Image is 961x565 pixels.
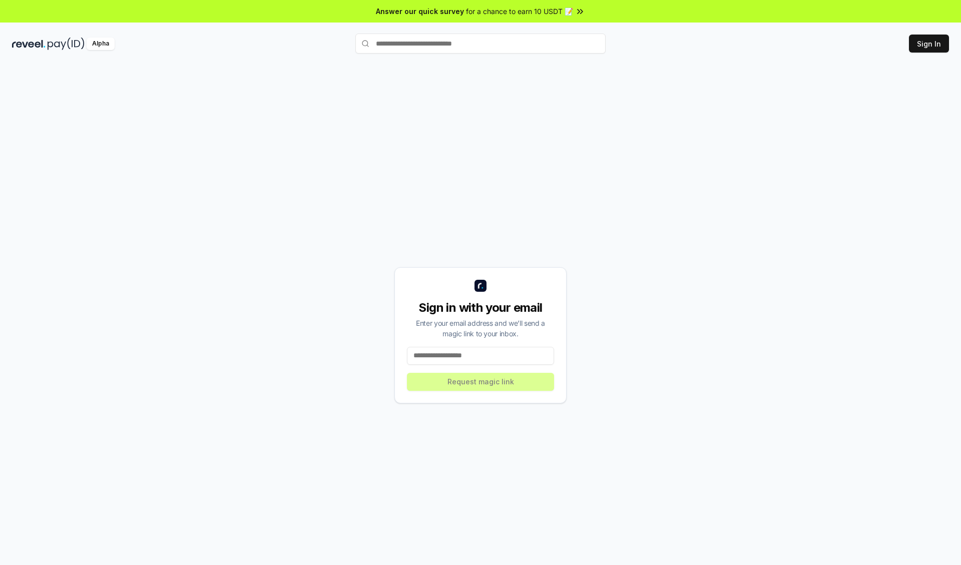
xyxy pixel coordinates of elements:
div: Sign in with your email [407,300,554,316]
span: for a chance to earn 10 USDT 📝 [466,6,573,17]
img: logo_small [474,280,487,292]
button: Sign In [909,35,949,53]
div: Enter your email address and we’ll send a magic link to your inbox. [407,318,554,339]
span: Answer our quick survey [376,6,464,17]
img: reveel_dark [12,38,46,50]
img: pay_id [48,38,85,50]
div: Alpha [87,38,115,50]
